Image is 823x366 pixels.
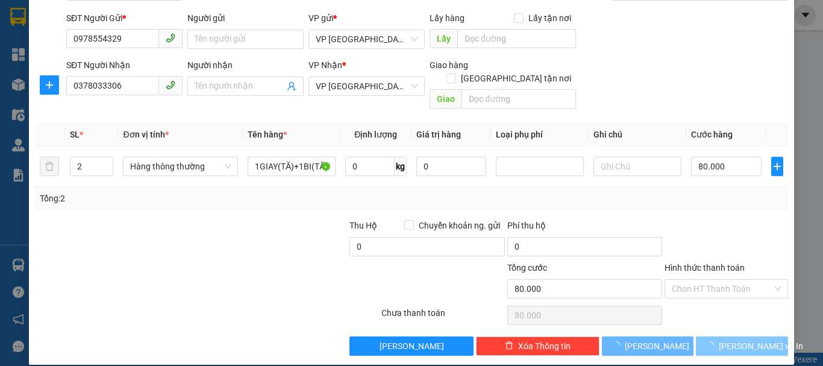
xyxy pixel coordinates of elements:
[380,339,444,353] span: [PERSON_NAME]
[505,341,513,351] span: delete
[15,87,180,128] b: GỬI : VP [GEOGRAPHIC_DATA]
[349,221,377,230] span: Thu Hộ
[248,130,287,139] span: Tên hàng
[456,72,576,85] span: [GEOGRAPHIC_DATA] tận nơi
[416,130,461,139] span: Giá trị hàng
[66,58,183,72] div: SĐT Người Nhận
[696,336,788,356] button: [PERSON_NAME] và In
[316,77,418,95] span: VP Hà Đông
[416,157,487,176] input: 0
[166,80,175,90] span: phone
[308,11,425,25] div: VP gửi
[123,130,168,139] span: Đơn vị tính
[589,123,686,147] th: Ghi chú
[507,219,662,237] div: Phí thu hộ
[113,30,504,45] li: Cổ Đạm, xã [GEOGRAPHIC_DATA], [GEOGRAPHIC_DATA]
[166,33,175,43] span: phone
[66,11,183,25] div: SĐT Người Gửi
[308,60,342,70] span: VP Nhận
[40,192,319,205] div: Tổng: 2
[354,130,397,139] span: Định lượng
[612,341,625,350] span: loading
[248,157,336,176] input: VD: Bàn, Ghế
[380,306,506,327] div: Chưa thanh toán
[430,13,465,23] span: Lấy hàng
[491,123,589,147] th: Loại phụ phí
[40,80,58,90] span: plus
[287,81,296,91] span: user-add
[719,339,803,353] span: [PERSON_NAME] và In
[316,30,418,48] span: VP Bình Lộc
[457,29,576,48] input: Dọc đường
[665,263,745,273] label: Hình thức thanh toán
[40,157,59,176] button: delete
[187,58,304,72] div: Người nhận
[691,130,733,139] span: Cước hàng
[593,157,681,176] input: Ghi Chú
[70,130,80,139] span: SL
[625,339,689,353] span: [PERSON_NAME]
[40,75,59,95] button: plus
[430,29,457,48] span: Lấy
[113,45,504,60] li: Hotline: 1900252555
[130,157,230,175] span: Hàng thông thường
[462,89,576,109] input: Dọc đường
[518,339,571,353] span: Xóa Thông tin
[602,336,694,356] button: [PERSON_NAME]
[706,341,719,350] span: loading
[395,157,407,176] span: kg
[349,336,473,356] button: [PERSON_NAME]
[476,336,599,356] button: deleteXóa Thông tin
[772,162,783,171] span: plus
[507,263,547,273] span: Tổng cước
[187,11,304,25] div: Người gửi
[430,60,468,70] span: Giao hàng
[414,219,505,232] span: Chuyển khoản ng. gửi
[771,157,783,176] button: plus
[15,15,75,75] img: logo.jpg
[430,89,462,109] span: Giao
[524,11,576,25] span: Lấy tận nơi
